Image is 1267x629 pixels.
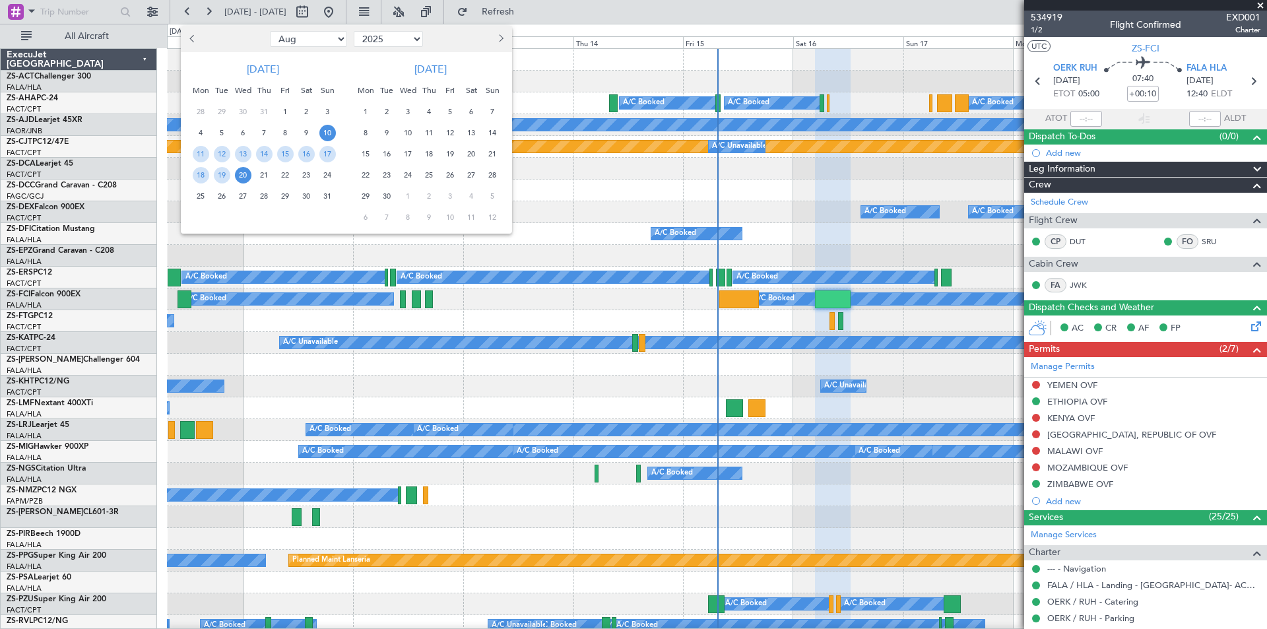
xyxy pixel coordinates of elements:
div: Wed [397,80,418,101]
span: 31 [256,104,273,120]
span: 20 [463,146,480,162]
span: 30 [379,188,395,205]
span: 18 [193,167,209,183]
div: 21-9-2025 [482,143,503,164]
div: 20-9-2025 [461,143,482,164]
span: 7 [256,125,273,141]
span: 29 [358,188,374,205]
div: 7-9-2025 [482,101,503,122]
div: 16-8-2025 [296,143,317,164]
div: 30-9-2025 [376,185,397,207]
span: 3 [400,104,416,120]
button: Next month [493,28,507,50]
div: 28-9-2025 [482,164,503,185]
div: 28-7-2025 [190,101,211,122]
span: 4 [193,125,209,141]
span: 11 [193,146,209,162]
span: 8 [358,125,374,141]
span: 22 [277,167,294,183]
div: Thu [418,80,439,101]
div: 17-8-2025 [317,143,338,164]
div: Wed [232,80,253,101]
div: Sat [461,80,482,101]
div: 8-10-2025 [397,207,418,228]
span: 7 [484,104,501,120]
span: 13 [463,125,480,141]
div: 30-7-2025 [232,101,253,122]
div: 2-10-2025 [418,185,439,207]
div: 11-8-2025 [190,143,211,164]
span: 17 [319,146,336,162]
div: 22-8-2025 [275,164,296,185]
div: 2-9-2025 [376,101,397,122]
div: 13-9-2025 [461,122,482,143]
div: 3-9-2025 [397,101,418,122]
span: 6 [235,125,251,141]
span: 25 [421,167,438,183]
span: 15 [358,146,374,162]
div: 7-8-2025 [253,122,275,143]
div: 6-10-2025 [355,207,376,228]
div: 25-9-2025 [418,164,439,185]
div: 15-8-2025 [275,143,296,164]
div: 25-8-2025 [190,185,211,207]
span: 9 [379,125,395,141]
span: 9 [298,125,315,141]
div: 29-7-2025 [211,101,232,122]
div: 2-8-2025 [296,101,317,122]
span: 26 [214,188,230,205]
span: 1 [400,188,416,205]
div: 9-10-2025 [418,207,439,228]
span: 12 [484,209,501,226]
span: 4 [463,188,480,205]
div: 23-9-2025 [376,164,397,185]
span: 17 [400,146,416,162]
div: 18-8-2025 [190,164,211,185]
div: 21-8-2025 [253,164,275,185]
span: 29 [277,188,294,205]
div: 12-9-2025 [439,122,461,143]
div: 3-8-2025 [317,101,338,122]
span: 3 [442,188,459,205]
div: 1-10-2025 [397,185,418,207]
span: 10 [400,125,416,141]
div: 9-8-2025 [296,122,317,143]
span: 21 [256,167,273,183]
div: Mon [190,80,211,101]
span: 2 [421,188,438,205]
div: 8-9-2025 [355,122,376,143]
div: 5-10-2025 [482,185,503,207]
button: Previous month [186,28,201,50]
div: 27-9-2025 [461,164,482,185]
span: 6 [463,104,480,120]
div: Tue [376,80,397,101]
span: 1 [277,104,294,120]
span: 9 [421,209,438,226]
div: Tue [211,80,232,101]
span: 20 [235,167,251,183]
span: 3 [319,104,336,120]
div: 26-8-2025 [211,185,232,207]
span: 13 [235,146,251,162]
div: 16-9-2025 [376,143,397,164]
span: 6 [358,209,374,226]
span: 23 [379,167,395,183]
div: Sat [296,80,317,101]
div: Fri [275,80,296,101]
div: 1-9-2025 [355,101,376,122]
div: 10-9-2025 [397,122,418,143]
div: 30-8-2025 [296,185,317,207]
span: 27 [235,188,251,205]
span: 30 [235,104,251,120]
span: 7 [379,209,395,226]
span: 28 [193,104,209,120]
div: 4-8-2025 [190,122,211,143]
span: 10 [442,209,459,226]
span: 16 [298,146,315,162]
div: 24-9-2025 [397,164,418,185]
div: 19-8-2025 [211,164,232,185]
span: 22 [358,167,374,183]
div: 5-9-2025 [439,101,461,122]
div: 4-9-2025 [418,101,439,122]
div: Sun [482,80,503,101]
